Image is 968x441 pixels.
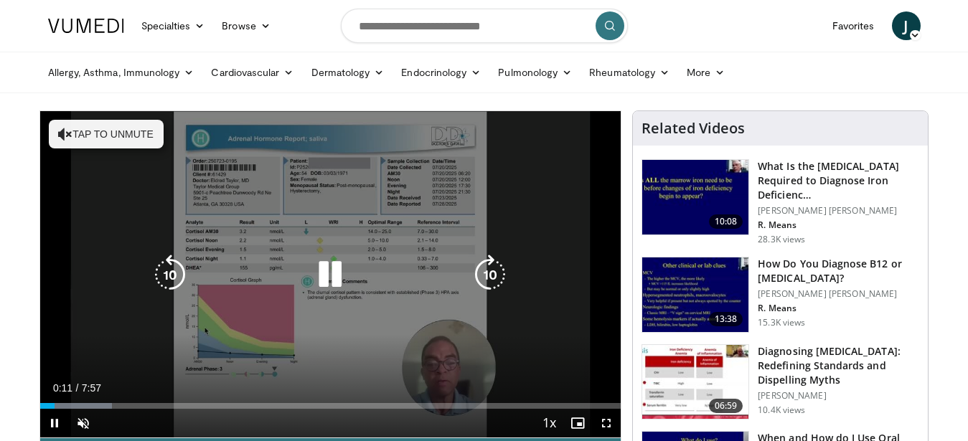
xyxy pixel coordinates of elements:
[758,404,805,416] p: 10.4K views
[758,317,805,328] p: 15.3K views
[133,11,214,40] a: Specialties
[758,257,919,285] h3: How Do You Diagnose B12 or [MEDICAL_DATA]?
[563,409,592,437] button: Enable picture-in-picture mode
[53,382,72,394] span: 0:11
[202,58,302,87] a: Cardiovascular
[758,344,919,387] h3: Diagnosing [MEDICAL_DATA]: Redefining Standards and Dispelling Myths
[642,345,748,419] img: f7929ac2-4813-417a-bcb3-dbabb01c513c.150x105_q85_crop-smart_upscale.jpg
[709,214,743,229] span: 10:08
[892,11,921,40] a: J
[581,58,678,87] a: Rheumatology
[642,344,919,420] a: 06:59 Diagnosing [MEDICAL_DATA]: Redefining Standards and Dispelling Myths [PERSON_NAME] 10.4K views
[69,409,98,437] button: Unmute
[303,58,393,87] a: Dermatology
[642,120,745,137] h4: Related Videos
[824,11,883,40] a: Favorites
[758,288,919,300] p: [PERSON_NAME] [PERSON_NAME]
[709,312,743,326] span: 13:38
[709,399,743,413] span: 06:59
[758,303,919,314] p: R. Means
[39,58,203,87] a: Allergy, Asthma, Immunology
[678,58,733,87] a: More
[642,257,919,333] a: 13:38 How Do You Diagnose B12 or [MEDICAL_DATA]? [PERSON_NAME] [PERSON_NAME] R. Means 15.3K views
[40,403,621,409] div: Progress Bar
[758,234,805,245] p: 28.3K views
[592,409,621,437] button: Fullscreen
[758,390,919,402] p: [PERSON_NAME]
[82,382,101,394] span: 7:57
[40,409,69,437] button: Pause
[758,205,919,217] p: [PERSON_NAME] [PERSON_NAME]
[393,58,489,87] a: Endocrinology
[535,409,563,437] button: Playback Rate
[758,219,919,231] p: R. Means
[642,257,748,332] img: 172d2151-0bab-4046-8dbc-7c25e5ef1d9f.150x105_q85_crop-smart_upscale.jpg
[49,120,164,148] button: Tap to unmute
[40,111,621,438] video-js: Video Player
[642,159,919,245] a: 10:08 What Is the [MEDICAL_DATA] Required to Diagnose Iron Deficienc… [PERSON_NAME] [PERSON_NAME]...
[213,11,279,40] a: Browse
[642,160,748,234] img: 15adaf35-b496-4260-9f93-ea8e29d3ece7.150x105_q85_crop-smart_upscale.jpg
[48,19,124,33] img: VuMedi Logo
[489,58,581,87] a: Pulmonology
[341,9,628,43] input: Search topics, interventions
[76,382,79,394] span: /
[758,159,919,202] h3: What Is the [MEDICAL_DATA] Required to Diagnose Iron Deficienc…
